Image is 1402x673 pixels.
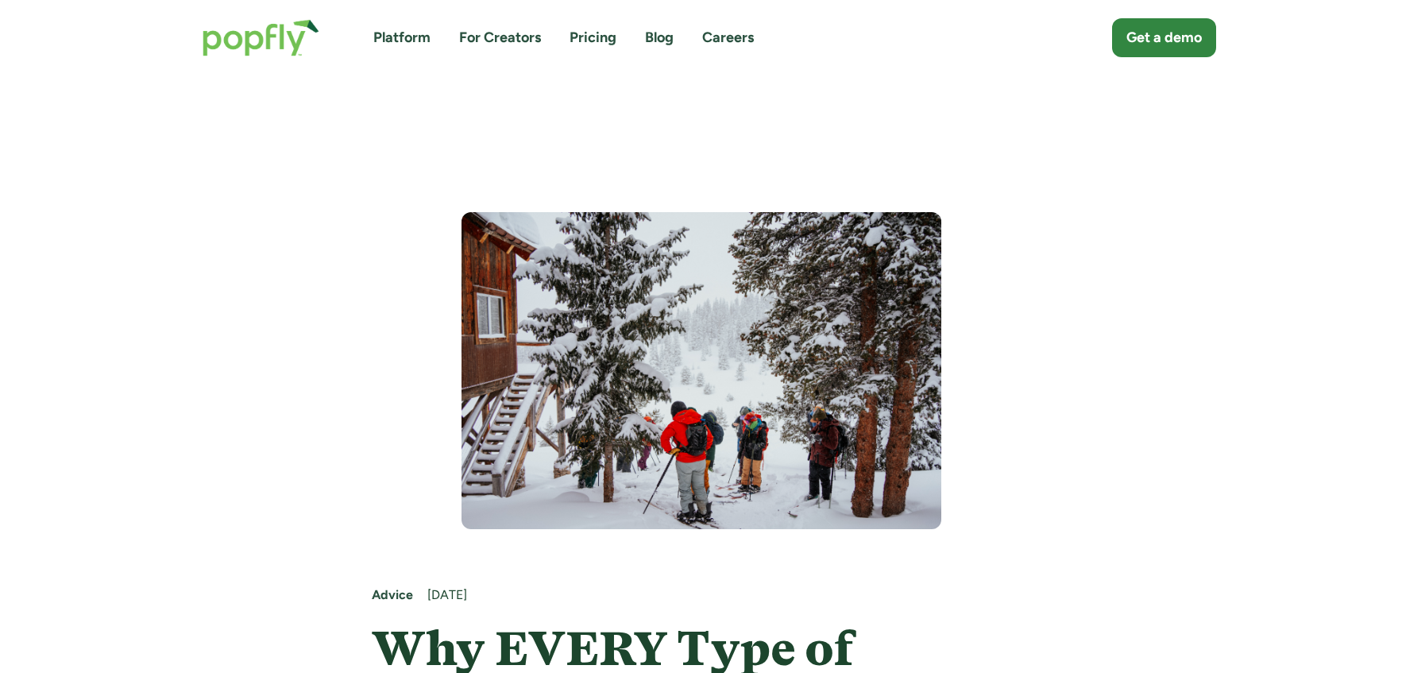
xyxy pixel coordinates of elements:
[372,587,413,602] strong: Advice
[373,28,431,48] a: Platform
[570,28,616,48] a: Pricing
[187,3,335,72] a: home
[459,28,541,48] a: For Creators
[702,28,754,48] a: Careers
[372,586,413,604] a: Advice
[645,28,674,48] a: Blog
[1112,18,1216,57] a: Get a demo
[1126,28,1202,48] div: Get a demo
[427,586,1030,604] div: [DATE]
